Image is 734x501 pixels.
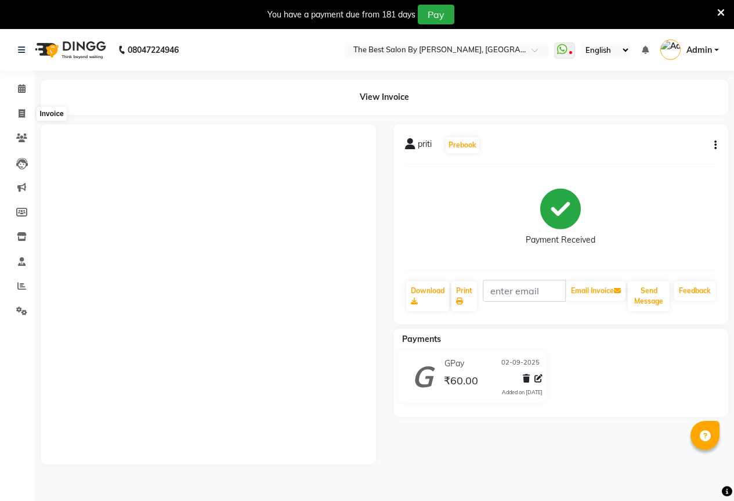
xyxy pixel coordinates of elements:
[451,281,477,311] a: Print
[267,9,415,21] div: You have a payment due from 181 days
[446,137,479,153] button: Prebook
[444,374,478,390] span: ₹60.00
[526,234,595,246] div: Payment Received
[30,34,109,66] img: logo
[685,455,722,489] iframe: chat widget
[483,280,566,302] input: enter email
[418,138,432,154] span: priti
[41,80,728,115] div: View Invoice
[418,5,454,24] button: Pay
[628,281,670,311] button: Send Message
[406,281,449,311] a: Download
[37,107,66,121] div: Invoice
[686,44,712,56] span: Admin
[566,281,625,301] button: Email Invoice
[502,388,543,397] div: Added on [DATE]
[128,34,179,66] b: 08047224946
[674,281,715,301] a: Feedback
[402,334,441,344] span: Payments
[444,358,464,370] span: GPay
[660,39,681,60] img: Admin
[501,358,540,370] span: 02-09-2025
